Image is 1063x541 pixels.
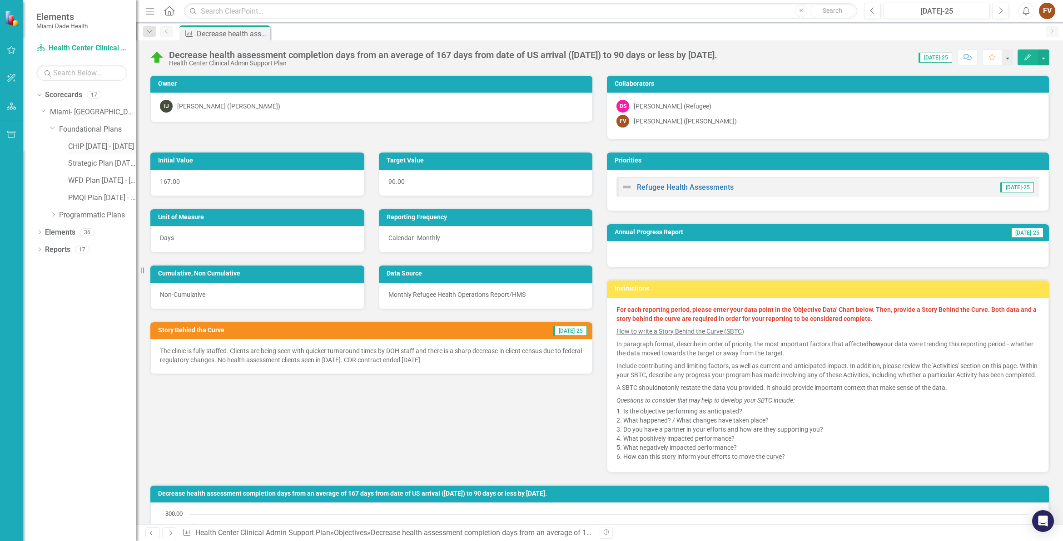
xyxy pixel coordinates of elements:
span: [DATE]-25 [1000,182,1034,192]
h3: Collaborators [615,80,1044,87]
div: [PERSON_NAME] ([PERSON_NAME]) [634,117,737,126]
text: 300.00 [165,509,183,517]
a: Refugee Health Assessments [637,183,734,192]
li: What happened? / What changes have taken place? [623,416,1039,425]
li: Do you have a partner in your efforts and how are they supporting you? [623,425,1039,434]
button: FV [1039,3,1055,19]
a: Health Center Clinical Admin Support Plan [195,528,330,537]
h3: Reporting Frequency [387,214,588,221]
a: Foundational Plans [59,124,136,135]
div: Decrease health assessment completion days from an average of 167 days from date of US arrival ([... [371,528,807,537]
span: Monthly Refugee Health Operations Report/HMS [388,291,526,298]
h3: Initial Value [158,157,360,164]
a: Programmatic Plans [59,210,136,221]
h3: Annual Progress Report [615,229,900,236]
div: [PERSON_NAME] (Refugee) [634,102,711,111]
span: [DATE]-25 [1010,228,1043,238]
div: Open Intercom Messenger [1032,510,1054,532]
div: [PERSON_NAME] ([PERSON_NAME]) [177,102,280,111]
div: IJ [160,100,173,113]
h3: Instructions [615,285,1044,292]
div: Decrease health assessment completion days from an average of 167 days from date of US arrival ([... [197,28,268,39]
p: The clinic is fully staffed. Clients are being seen with quicker turnaround times by DOH staff an... [160,346,583,364]
button: Search [810,5,855,17]
img: On Track [150,50,164,65]
h3: Cumulative, Non Cumulative [158,270,360,277]
h3: Story Behind the Curve [158,327,441,334]
p: Include contributing and limiting factors, as well as current and anticipated impact. In addition... [616,359,1039,381]
a: CHIP [DATE] - [DATE] [68,142,136,152]
h3: Priorities [615,157,1044,164]
li: How can this story inform your efforts to move the curve? [623,452,1039,461]
h3: Owner [158,80,588,87]
a: Objectives [334,528,367,537]
img: Not Defined [621,182,632,192]
u: How to write a Story Behind the Curve (SBTC) [616,328,744,335]
a: PMQI Plan [DATE] - [DATE] [68,193,136,203]
a: Scorecards [45,90,82,100]
strong: not [658,384,667,391]
a: Elements [45,227,75,238]
a: Health Center Clinical Admin Support Plan [36,43,127,54]
a: WFD Plan [DATE] - [DATE] [68,176,136,186]
input: Search Below... [36,65,127,81]
small: Miami-Dade Health [36,22,88,30]
span: Elements [36,11,88,22]
p: In paragraph format, describe in order of priority, the most important factors that affected your... [616,338,1039,359]
em: Questions to consider that may help to develop your SBTC include: [616,397,795,404]
div: Calendar- Monthly [379,226,593,252]
span: 90.00 [388,178,405,185]
strong: how [869,340,880,348]
span: [DATE]-25 [919,53,952,63]
span: Search [823,7,842,14]
span: Non-Cumulative [160,291,205,298]
span: Days [160,234,174,241]
div: FV [616,115,629,128]
span: [DATE]-25 [553,326,587,336]
div: 36 [80,228,94,236]
h3: Unit of Measure [158,214,360,221]
a: Strategic Plan [DATE] - [DATE] [68,158,136,169]
div: DS [616,100,629,113]
div: 17 [75,246,89,253]
h3: Target Value [387,157,588,164]
div: Health Center Clinical Admin Support Plan [169,60,717,67]
input: Search ClearPoint... [184,3,857,19]
li: What negatively impacted performance? [623,443,1039,452]
p: A SBTC should only restate the data you provided. It should provide important context that make s... [616,381,1039,394]
li: What positively impacted performance? [623,434,1039,443]
div: Decrease health assessment completion days from an average of 167 days from date of US arrival ([... [169,50,717,60]
a: Reports [45,245,70,255]
div: » » [182,528,593,538]
div: [DATE]-25 [887,6,987,17]
h3: Decrease health assessment completion days from an average of 167 days from date of US arrival ([... [158,490,1044,497]
strong: For each reporting period, please enter your data point in the 'Objective Data' Chart below. Then... [616,306,1037,322]
button: [DATE]-25 [884,3,990,19]
a: Miami- [GEOGRAPHIC_DATA] [50,107,136,118]
h3: Data Source [387,270,588,277]
span: 167.00 [160,178,180,185]
div: 17 [87,91,101,99]
img: ClearPoint Strategy [5,10,20,26]
li: Is the objective performing as anticipated? [623,407,1039,416]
